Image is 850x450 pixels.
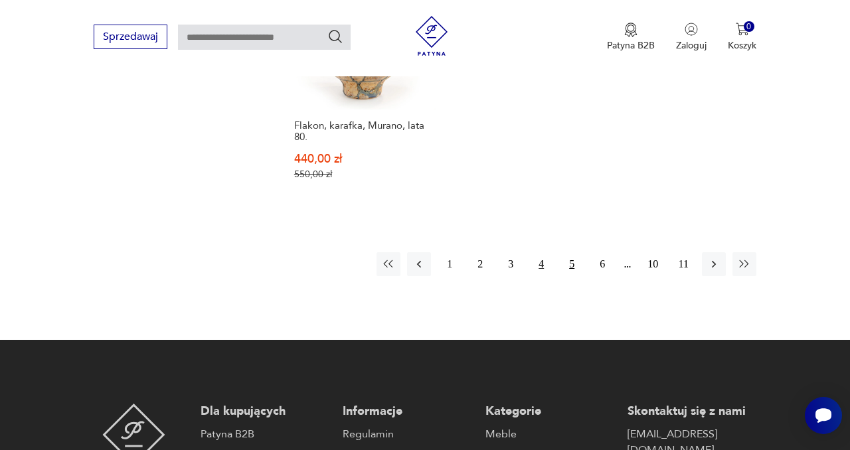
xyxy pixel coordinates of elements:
button: 11 [671,252,695,276]
h3: Flakon, karafka, Murano, lata 80. [294,120,430,143]
button: 4 [529,252,553,276]
p: 440,00 zł [294,153,430,165]
button: Zaloguj [676,23,707,52]
button: 3 [499,252,523,276]
p: Skontaktuj się z nami [628,404,756,419]
p: Patyna B2B [607,39,655,52]
p: Dla kupujących [201,404,329,419]
button: 2 [468,252,492,276]
p: 550,00 zł [294,169,430,180]
img: Patyna - sklep z meblami i dekoracjami vintage [412,16,452,56]
button: 1 [438,252,462,276]
button: 10 [641,252,665,276]
iframe: Smartsupp widget button [805,397,842,434]
button: Sprzedawaj [94,25,167,49]
a: Regulamin [343,426,471,442]
p: Informacje [343,404,471,419]
img: Ikonka użytkownika [685,23,698,36]
div: 0 [744,21,755,33]
a: Ikona medaluPatyna B2B [607,23,655,52]
button: 0Koszyk [728,23,756,52]
img: Ikona koszyka [736,23,749,36]
button: Patyna B2B [607,23,655,52]
button: 5 [560,252,584,276]
p: Koszyk [728,39,756,52]
button: 6 [590,252,614,276]
img: Ikona medalu [624,23,637,37]
a: Patyna B2B [201,426,329,442]
p: Kategorie [485,404,614,419]
button: Szukaj [327,29,343,44]
p: Zaloguj [676,39,707,52]
a: Meble [485,426,614,442]
a: Sprzedawaj [94,33,167,42]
